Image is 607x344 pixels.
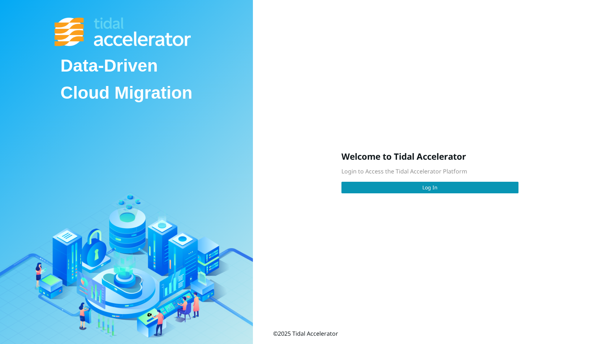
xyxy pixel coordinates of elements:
div: Data-Driven Cloud Migration [55,46,198,112]
div: © 2025 Tidal Accelerator [273,329,338,338]
h3: Welcome to Tidal Accelerator [341,151,518,162]
span: Log In [422,184,438,192]
span: Login to Access the Tidal Accelerator Platform [341,167,467,175]
button: Log In [341,182,518,193]
img: Tidal Accelerator Logo [55,17,191,46]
